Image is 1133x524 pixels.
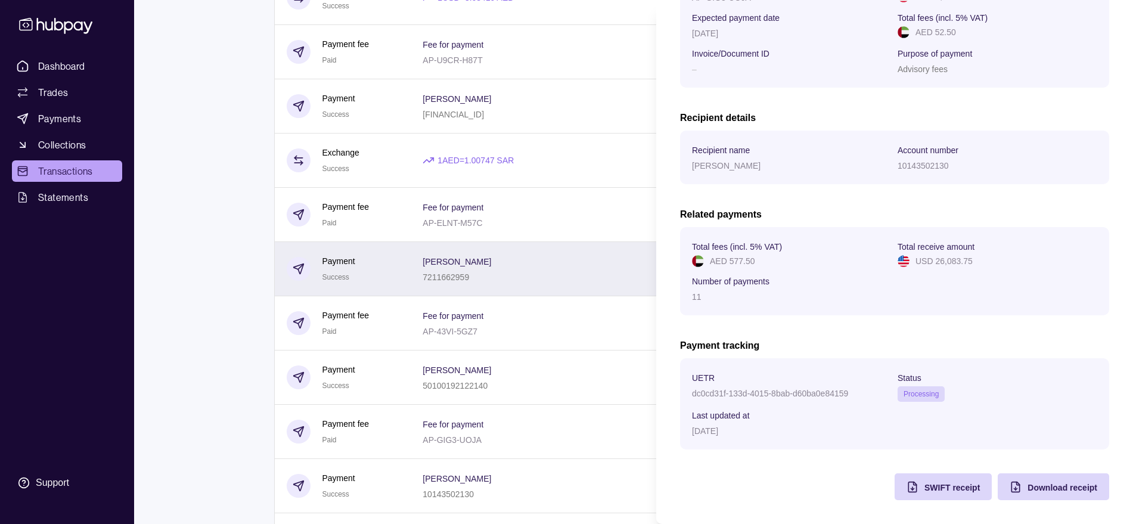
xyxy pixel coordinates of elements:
[898,145,958,155] p: Account number
[904,390,939,398] span: Processing
[924,483,980,492] span: SWIFT receipt
[915,255,973,268] p: USD 26,083.75
[898,161,949,170] p: 10143502130
[692,373,715,383] p: UETR
[692,292,701,302] p: 11
[692,426,718,436] p: [DATE]
[680,111,1109,125] h2: Recipient details
[898,64,948,74] p: Advisory fees
[998,473,1109,500] button: Download receipt
[692,242,782,252] p: Total fees (incl. 5% VAT)
[680,208,1109,221] h2: Related payments
[1028,483,1097,492] span: Download receipt
[692,145,750,155] p: Recipient name
[692,255,704,267] img: ae
[692,29,718,38] p: [DATE]
[898,255,909,267] img: us
[680,339,1109,352] h2: Payment tracking
[692,389,848,398] p: dc0cd31f-133d-4015-8bab-d60ba0e84159
[692,161,760,170] p: [PERSON_NAME]
[692,13,780,23] p: Expected payment date
[898,373,921,383] p: Status
[692,277,769,286] p: Number of payments
[710,255,755,268] p: AED 577.50
[895,473,992,500] button: SWIFT receipt
[692,49,769,58] p: Invoice/Document ID
[692,64,697,74] p: –
[898,49,972,58] p: Purpose of payment
[692,411,750,420] p: Last updated at
[915,26,956,39] p: AED 52.50
[898,26,909,38] img: ae
[898,13,988,23] p: Total fees (incl. 5% VAT)
[898,242,974,252] p: Total receive amount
